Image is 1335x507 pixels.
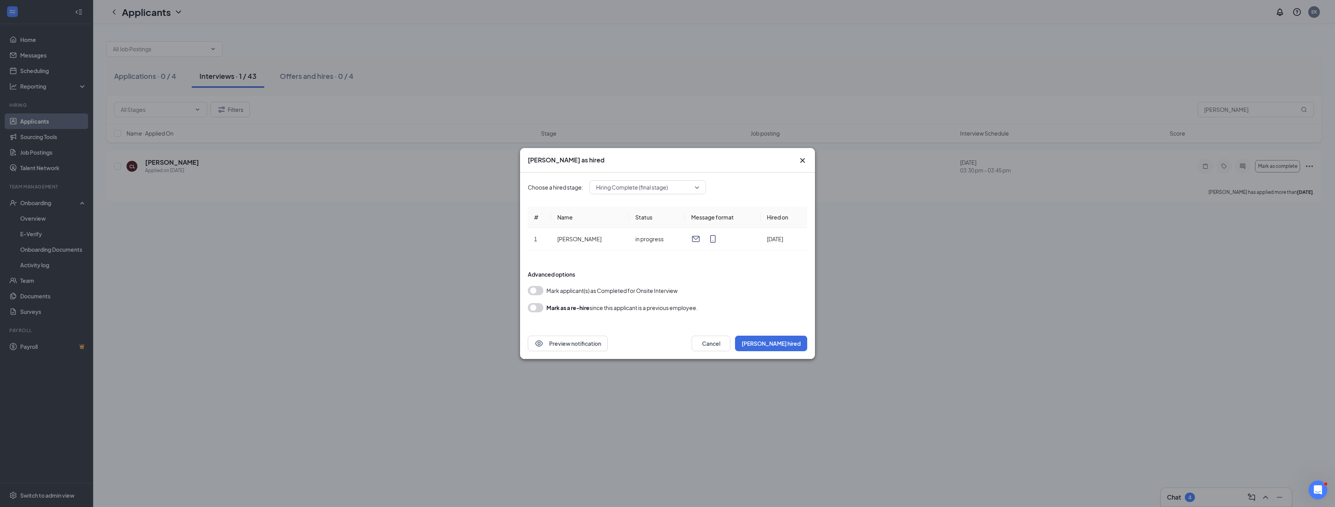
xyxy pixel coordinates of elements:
span: Hiring Complete (final stage) [596,181,668,193]
iframe: Intercom live chat [1309,481,1327,499]
span: Choose a hired stage: [528,183,583,192]
th: Message format [685,207,761,228]
button: Cancel [692,336,730,351]
svg: MobileSms [708,234,718,244]
svg: Eye [534,339,544,348]
span: Mark applicant(s) as Completed for Onsite Interview [546,286,678,295]
td: [PERSON_NAME] [551,228,629,250]
h3: [PERSON_NAME] as hired [528,156,605,164]
th: Name [551,207,629,228]
th: # [528,207,551,228]
button: [PERSON_NAME] hired [735,336,807,351]
th: Status [629,207,685,228]
svg: Cross [798,156,807,165]
td: in progress [629,228,685,250]
td: [DATE] [761,228,807,250]
button: EyePreview notification [528,336,608,351]
svg: Email [691,234,700,244]
th: Hired on [761,207,807,228]
span: 1 [534,235,537,242]
b: Mark as a re-hire [546,304,589,311]
button: Close [798,156,807,165]
div: since this applicant is a previous employee. [546,303,698,312]
div: Advanced options [528,270,807,278]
